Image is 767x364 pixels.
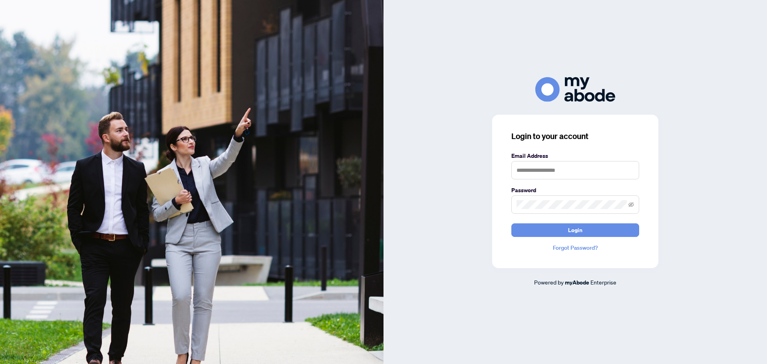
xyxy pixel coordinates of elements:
[511,186,639,195] label: Password
[511,131,639,142] h3: Login to your account
[568,224,582,237] span: Login
[535,77,615,101] img: ma-logo
[590,278,616,286] span: Enterprise
[511,223,639,237] button: Login
[534,278,564,286] span: Powered by
[511,151,639,160] label: Email Address
[511,243,639,252] a: Forgot Password?
[628,202,634,207] span: eye-invisible
[565,278,589,287] a: myAbode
